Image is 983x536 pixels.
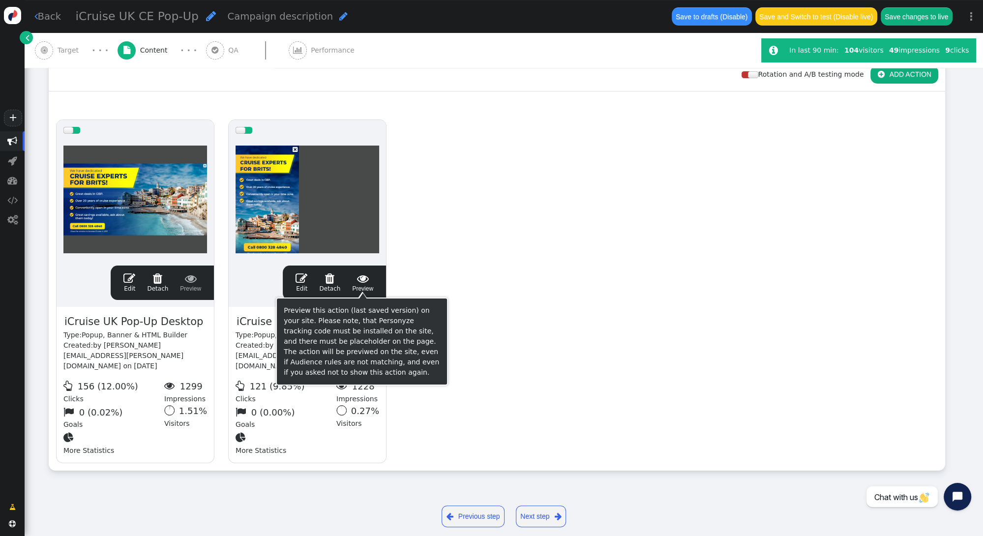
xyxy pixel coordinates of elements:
[123,46,130,54] span: 
[26,32,30,43] span: 
[251,407,295,417] span: 0 (0.00%)
[945,46,950,54] b: 9
[180,272,201,293] a: Preview
[63,341,183,370] span: by [PERSON_NAME][EMAIL_ADDRESS][PERSON_NAME][DOMAIN_NAME] on [DATE]
[769,45,778,56] span: 
[9,502,16,512] span: 
[319,272,340,284] span: 
[889,46,940,54] span: impressions
[63,404,164,430] div: Goals
[164,404,207,430] div: Visitors
[179,406,207,416] span: 1.51%
[284,305,440,378] div: Preview this action (last saved version) on your site. Please note, that Personyze tracking code ...
[78,381,138,391] span: 156 (12.00%)
[236,330,379,340] div: Type:
[63,378,164,404] div: Clicks
[7,136,17,146] span: 
[63,430,164,456] div: More Statistics
[63,381,75,391] span: 
[41,46,48,54] span: 
[755,7,877,25] button: Save and Switch to test (Disable live)
[339,11,348,21] span: 
[164,378,207,404] div: Impressions
[180,272,201,284] span: 
[672,7,752,25] button: Save to drafts (Disable)
[336,378,379,404] div: Impressions
[4,7,21,24] img: logo-icon.svg
[20,31,33,44] a: 
[516,506,566,527] a: Next step
[296,272,307,293] a: Edit
[236,340,379,371] div: Created:
[4,110,22,126] a: +
[34,11,38,21] span: 
[959,2,983,31] a: ⋮
[123,272,135,284] span: 
[76,9,199,23] span: iCruise UK CE Pop-Up
[236,381,247,391] span: 
[236,432,249,443] span: 
[92,44,108,57] div: · · ·
[35,33,118,68] a:  Target · · ·
[352,272,373,284] span: 
[236,430,336,456] div: More Statistics
[447,510,453,523] span: 
[63,340,207,371] div: Created:
[8,156,17,166] span: 
[79,407,123,417] span: 0 (0.02%)
[82,331,187,339] span: Popup, Banner & HTML Builder
[311,45,358,56] span: Performance
[352,381,375,391] span: 1228
[877,70,884,78] span: 
[870,65,938,83] button: ADD ACTION
[236,341,356,370] span: by [PERSON_NAME][EMAIL_ADDRESS][PERSON_NAME][DOMAIN_NAME] on [DATE]
[164,381,178,391] span: 
[147,272,168,292] span: Detach
[118,33,206,68] a:  Content · · ·
[63,314,204,330] span: iCruise UK Pop-Up Desktop
[211,46,218,54] span: 
[63,330,207,340] div: Type:
[180,381,203,391] span: 1299
[554,510,561,523] span: 
[180,272,201,293] span: Preview
[147,272,168,293] a: Detach
[296,272,307,284] span: 
[180,44,197,57] div: · · ·
[147,272,168,284] span: 
[844,46,859,54] b: 104
[7,215,18,225] span: 
[250,381,305,391] span: 121 (9.85%)
[140,45,172,56] span: Content
[7,195,18,205] span: 
[841,45,886,56] div: visitors
[789,45,841,56] div: In last 90 min:
[442,506,505,527] a: Previous step
[254,331,359,339] span: Popup, Banner & HTML Builder
[206,33,289,68] a:  QA
[336,381,350,391] span: 
[7,176,17,185] span: 
[63,407,77,417] span: 
[63,432,77,443] span: 
[228,45,242,56] span: QA
[236,407,249,417] span: 
[236,314,368,330] span: iCruise UK Pop-Up Mobile
[289,33,377,68] a:  Performance
[352,272,373,293] a: Preview
[9,520,16,527] span: 
[336,404,379,430] div: Visitors
[293,46,302,54] span: 
[881,7,953,25] button: Save changes to live
[945,46,969,54] span: clicks
[351,406,379,416] span: 0.27%
[236,378,336,404] div: Clicks
[319,272,340,292] span: Detach
[742,69,870,80] div: Rotation and A/B testing mode
[319,272,340,293] a: Detach
[352,272,373,293] span: Preview
[206,10,216,22] span: 
[58,45,83,56] span: Target
[123,272,135,293] a: Edit
[889,46,898,54] b: 49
